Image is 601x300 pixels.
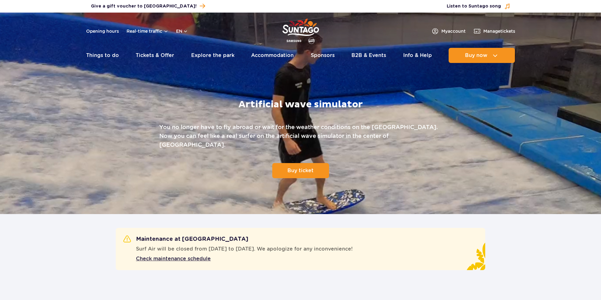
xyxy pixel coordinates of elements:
span: Buy ticket [287,167,314,173]
button: Buy now [449,48,515,63]
button: Listen to Suntago song [447,3,510,9]
a: Info & Help [403,48,432,63]
span: Check maintenance schedule [136,255,211,263]
a: Tickets & Offer [136,48,174,63]
a: Opening hours [86,28,119,34]
a: Sponsors [311,48,335,63]
a: Buy ticket [272,163,329,178]
button: Real-time traffic [127,29,168,34]
span: Listen to Suntago song [447,3,501,9]
span: Manage tickets [483,28,515,34]
a: Things to do [86,48,119,63]
a: Check maintenance schedule [136,255,478,263]
a: Explore the park [191,48,234,63]
a: Give a gift voucher to [GEOGRAPHIC_DATA]! [91,2,205,10]
h1: Artificial wave simulator [239,99,363,110]
span: Buy now [465,53,487,58]
button: en [176,28,188,34]
a: Myaccount [431,27,466,35]
span: Surf Air will be closed from [DATE] to [DATE]. We apologize for any inconvenience! [136,246,353,252]
p: You no longer have to fly abroad or wait for the weather conditions on the [GEOGRAPHIC_DATA]. Now... [159,123,442,149]
h2: Maintenance at [GEOGRAPHIC_DATA] [123,235,248,243]
a: B2B & Events [351,48,386,63]
span: Give a gift voucher to [GEOGRAPHIC_DATA]! [91,3,197,9]
a: Managetickets [473,27,515,35]
a: Accommodation [251,48,294,63]
a: Park of Poland [282,16,319,45]
span: My account [441,28,466,34]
